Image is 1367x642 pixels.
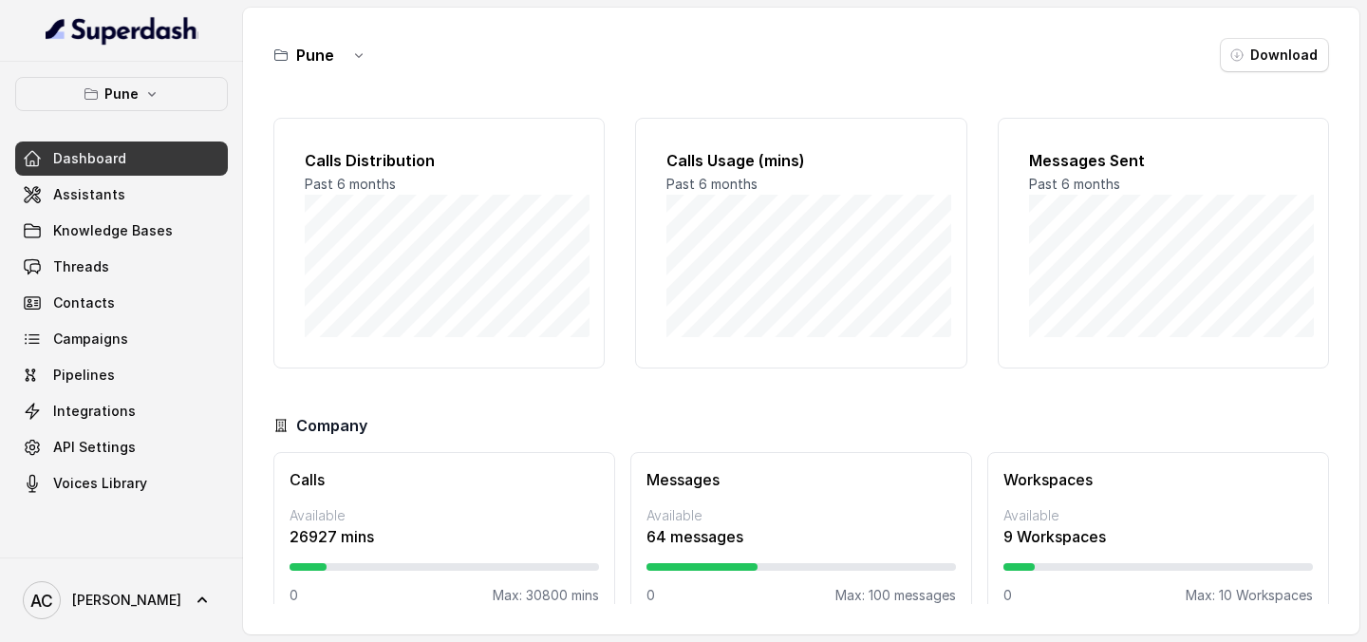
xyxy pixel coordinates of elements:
span: Dashboard [53,149,126,168]
a: Contacts [15,286,228,320]
p: Available [1003,506,1313,525]
span: Contacts [53,293,115,312]
h3: Company [296,414,367,437]
span: [PERSON_NAME] [72,591,181,610]
h2: Calls Distribution [305,149,573,172]
p: 0 [646,586,655,605]
h3: Calls [290,468,599,491]
p: 9 Workspaces [1003,525,1313,548]
a: Assistants [15,178,228,212]
p: Available [290,506,599,525]
a: [PERSON_NAME] [15,574,228,627]
span: Past 6 months [305,176,396,192]
h3: Workspaces [1003,468,1313,491]
p: 26927 mins [290,525,599,548]
span: API Settings [53,438,136,457]
span: Voices Library [53,474,147,493]
span: Assistants [53,185,125,204]
img: light.svg [46,15,198,46]
h3: Messages [646,468,956,491]
h2: Messages Sent [1029,149,1298,172]
a: Integrations [15,394,228,428]
p: Max: 100 messages [835,586,956,605]
h2: Calls Usage (mins) [666,149,935,172]
a: Dashboard [15,142,228,176]
a: Campaigns [15,322,228,356]
p: Max: 10 Workspaces [1186,586,1313,605]
button: Download [1220,38,1329,72]
p: 0 [290,586,298,605]
p: Available [646,506,956,525]
a: Voices Library [15,466,228,500]
h3: Pune [296,44,334,66]
a: API Settings [15,430,228,464]
a: Knowledge Bases [15,214,228,248]
span: Pipelines [53,366,115,385]
p: Pune [104,83,139,105]
span: Campaigns [53,330,128,349]
p: Max: 30800 mins [493,586,599,605]
span: Past 6 months [1029,176,1120,192]
span: Past 6 months [666,176,758,192]
p: 0 [1003,586,1012,605]
p: 64 messages [646,525,956,548]
button: Pune [15,77,228,111]
span: Integrations [53,402,136,421]
a: Pipelines [15,358,228,392]
a: Threads [15,250,228,284]
span: Knowledge Bases [53,221,173,240]
text: AC [30,591,53,611]
span: Threads [53,257,109,276]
